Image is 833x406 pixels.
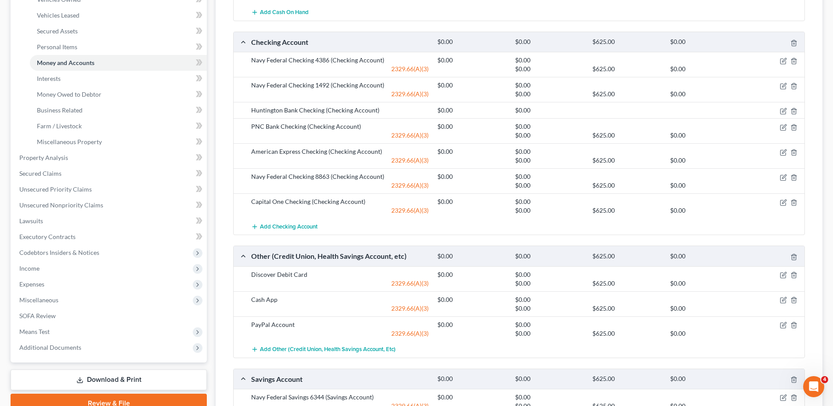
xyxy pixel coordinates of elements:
div: $0.00 [433,393,511,402]
div: $0.00 [511,252,588,261]
div: $0.00 [433,295,511,304]
div: Navy Federal Savings 6344 (Savings Account) [247,393,433,402]
button: Add Cash on Hand [251,4,309,21]
div: $0.00 [433,56,511,65]
div: $0.00 [433,147,511,156]
div: $0.00 [511,172,588,181]
div: $0.00 [511,90,588,98]
span: 4 [821,376,828,383]
div: 2329.66(A)(3) [247,329,433,338]
div: $625.00 [588,38,666,46]
div: $625.00 [588,206,666,215]
span: Unsecured Nonpriority Claims [19,201,103,209]
div: $625.00 [588,181,666,190]
span: SOFA Review [19,312,56,319]
span: Unsecured Priority Claims [19,185,92,193]
div: 2329.66(A)(3) [247,65,433,73]
div: $0.00 [511,320,588,329]
a: Lawsuits [12,213,207,229]
div: Capital One Checking (Checking Account) [247,197,433,206]
span: Personal Items [37,43,77,51]
div: 2329.66(A)(3) [247,181,433,190]
div: Navy Federal Checking 8863 (Checking Account) [247,172,433,181]
div: 2329.66(A)(3) [247,304,433,313]
div: $0.00 [433,270,511,279]
div: PayPal Account [247,320,433,329]
div: Huntington Bank Checking (Checking Account) [247,106,433,115]
div: 2329.66(A)(3) [247,90,433,98]
div: $625.00 [588,156,666,165]
div: $0.00 [433,38,511,46]
span: Interests [37,75,61,82]
div: $0.00 [433,375,511,383]
span: Codebtors Insiders & Notices [19,249,99,256]
div: Checking Account [247,37,433,47]
div: $0.00 [433,106,511,115]
span: Executory Contracts [19,233,76,240]
div: $0.00 [666,206,743,215]
div: $625.00 [588,65,666,73]
a: Vehicles Leased [30,7,207,23]
div: Navy Federal Checking 4386 (Checking Account) [247,56,433,65]
div: $0.00 [666,304,743,313]
span: Add Other (Credit Union, Health Savings Account, etc) [260,346,396,353]
a: Unsecured Nonpriority Claims [12,197,207,213]
span: Miscellaneous [19,296,58,304]
div: Savings Account [247,374,433,384]
span: Farm / Livestock [37,122,82,130]
div: American Express Checking (Checking Account) [247,147,433,156]
span: Expenses [19,280,44,288]
div: Cash App [247,295,433,304]
div: 2329.66(A)(3) [247,131,433,140]
a: Unsecured Priority Claims [12,181,207,197]
a: Farm / Livestock [30,118,207,134]
div: PNC Bank Checking (Checking Account) [247,122,433,131]
div: $0.00 [511,131,588,140]
div: $0.00 [433,320,511,329]
a: Secured Claims [12,166,207,181]
div: $0.00 [666,181,743,190]
div: $0.00 [666,65,743,73]
span: Vehicles Leased [37,11,79,19]
div: $0.00 [433,172,511,181]
div: $0.00 [511,197,588,206]
div: $0.00 [666,375,743,383]
div: $0.00 [511,375,588,383]
span: Secured Claims [19,170,61,177]
a: Money Owed to Debtor [30,87,207,102]
div: $0.00 [666,131,743,140]
div: $0.00 [511,81,588,90]
span: Money Owed to Debtor [37,91,101,98]
div: $0.00 [511,304,588,313]
div: $0.00 [666,329,743,338]
div: $0.00 [666,252,743,261]
div: $625.00 [588,131,666,140]
div: $625.00 [588,375,666,383]
div: $0.00 [511,122,588,131]
div: 2329.66(A)(3) [247,156,433,165]
div: $0.00 [511,56,588,65]
a: Money and Accounts [30,55,207,71]
a: Executory Contracts [12,229,207,245]
button: Add Other (Credit Union, Health Savings Account, etc) [251,341,396,358]
div: $0.00 [666,90,743,98]
div: $0.00 [511,329,588,338]
a: Business Related [30,102,207,118]
div: $0.00 [433,197,511,206]
a: Interests [30,71,207,87]
a: SOFA Review [12,308,207,324]
div: 2329.66(A)(3) [247,279,433,288]
div: $0.00 [511,393,588,402]
span: Miscellaneous Property [37,138,102,145]
div: $0.00 [511,279,588,288]
div: $625.00 [588,329,666,338]
iframe: Intercom live chat [803,376,824,397]
span: Add Checking Account [260,223,317,230]
div: $0.00 [433,252,511,261]
span: Additional Documents [19,344,81,351]
div: $0.00 [511,295,588,304]
a: Personal Items [30,39,207,55]
span: Add Cash on Hand [260,9,309,16]
div: $0.00 [433,81,511,90]
div: $0.00 [666,38,743,46]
